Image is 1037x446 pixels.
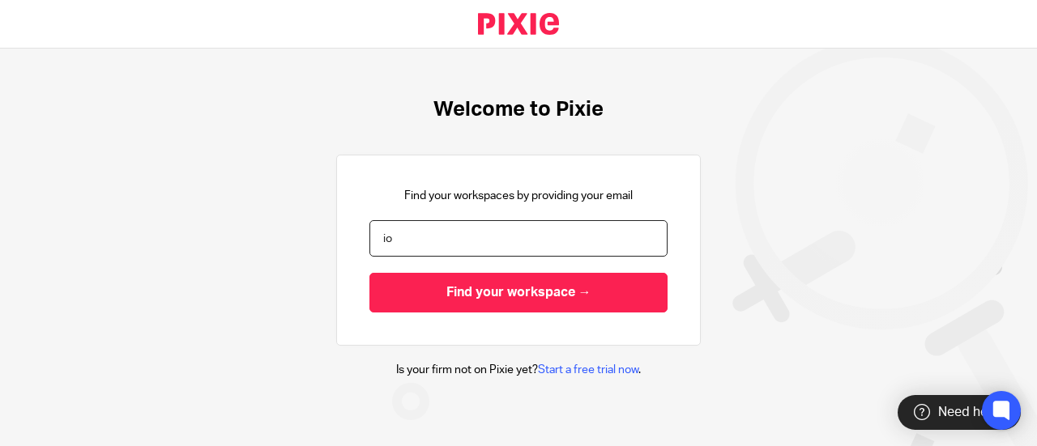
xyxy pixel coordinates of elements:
h1: Welcome to Pixie [433,97,604,122]
p: Find your workspaces by providing your email [404,188,633,204]
input: name@example.com [369,220,668,257]
a: Start a free trial now [538,364,638,376]
p: Is your firm not on Pixie yet? . [396,362,641,378]
input: Find your workspace → [369,273,668,312]
div: Need help? [898,395,1021,430]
